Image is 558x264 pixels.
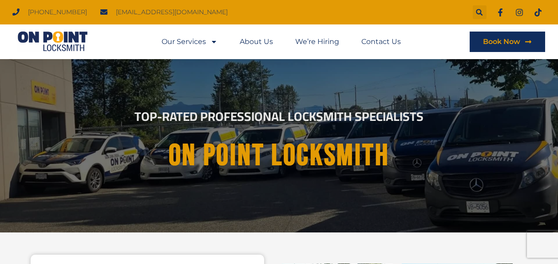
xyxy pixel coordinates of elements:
div: Search [473,5,487,19]
a: We’re Hiring [295,32,339,52]
span: [EMAIL_ADDRESS][DOMAIN_NAME] [114,6,228,18]
a: About Us [240,32,273,52]
a: Our Services [162,32,218,52]
span: Book Now [483,38,520,45]
a: Contact Us [361,32,401,52]
a: Book Now [470,32,545,52]
nav: Menu [162,32,401,52]
h1: On point Locksmith [40,139,518,172]
h2: Top-Rated Professional Locksmith Specialists [32,110,526,123]
span: [PHONE_NUMBER] [26,6,87,18]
